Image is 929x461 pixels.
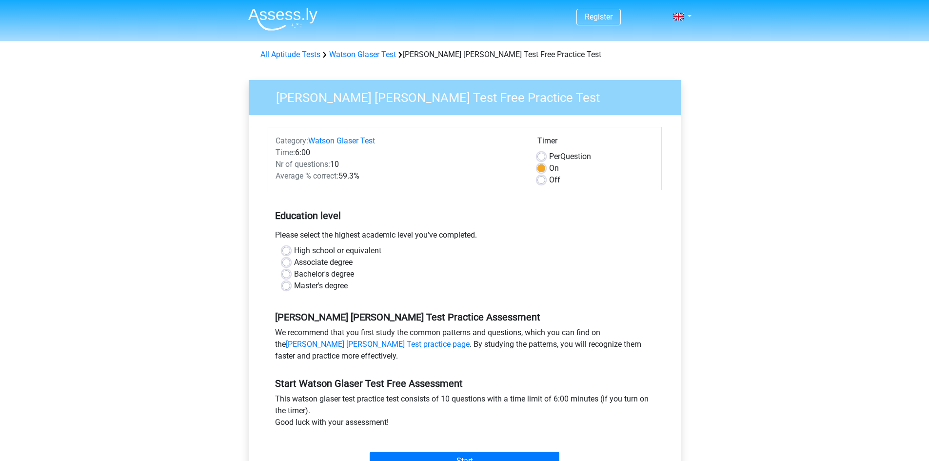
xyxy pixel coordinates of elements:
[276,136,308,145] span: Category:
[275,378,654,389] h5: Start Watson Glaser Test Free Assessment
[248,8,317,31] img: Assessly
[549,152,560,161] span: Per
[549,174,560,186] label: Off
[260,50,320,59] a: All Aptitude Tests
[268,393,662,432] div: This watson glaser test practice test consists of 10 questions with a time limit of 6:00 minutes ...
[294,257,353,268] label: Associate degree
[268,147,530,159] div: 6:00
[294,280,348,292] label: Master's degree
[294,268,354,280] label: Bachelor's degree
[276,148,295,157] span: Time:
[276,160,330,169] span: Nr of questions:
[264,86,673,105] h3: [PERSON_NAME] [PERSON_NAME] Test Free Practice Test
[294,245,381,257] label: High school or equivalent
[308,136,375,145] a: Watson Glaser Test
[268,327,662,366] div: We recommend that you first study the common patterns and questions, which you can find on the . ...
[268,170,530,182] div: 59.3%
[268,159,530,170] div: 10
[549,151,591,162] label: Question
[257,49,673,60] div: [PERSON_NAME] [PERSON_NAME] Test Free Practice Test
[275,206,654,225] h5: Education level
[268,229,662,245] div: Please select the highest academic level you’ve completed.
[276,171,338,180] span: Average % correct:
[286,340,470,349] a: [PERSON_NAME] [PERSON_NAME] Test practice page
[537,135,654,151] div: Timer
[585,12,613,21] a: Register
[275,311,654,323] h5: [PERSON_NAME] [PERSON_NAME] Test Practice Assessment
[549,162,559,174] label: On
[329,50,396,59] a: Watson Glaser Test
